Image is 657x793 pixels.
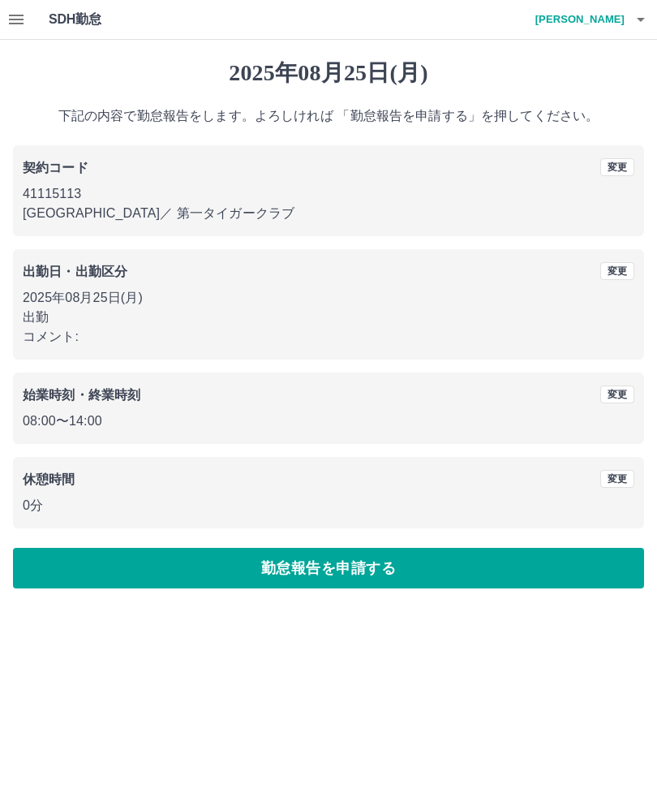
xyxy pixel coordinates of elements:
p: 08:00 〜 14:00 [23,412,634,431]
b: 契約コード [23,161,88,175]
h1: 2025年08月25日(月) [13,59,644,87]
p: 41115113 [23,184,634,204]
p: 出勤 [23,308,634,327]
p: 2025年08月25日(月) [23,288,634,308]
p: 下記の内容で勤怠報告をします。よろしければ 「勤怠報告を申請する」を押してください。 [13,106,644,126]
p: コメント: [23,327,634,347]
button: 勤怠報告を申請する [13,548,644,588]
button: 変更 [600,386,634,403]
p: [GEOGRAPHIC_DATA] ／ 第一タイガークラブ [23,204,634,223]
button: 変更 [600,262,634,280]
button: 変更 [600,158,634,176]
button: 変更 [600,470,634,488]
b: 始業時刻・終業時刻 [23,388,140,402]
p: 0分 [23,496,634,515]
b: 出勤日・出勤区分 [23,265,127,278]
b: 休憩時間 [23,472,75,486]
